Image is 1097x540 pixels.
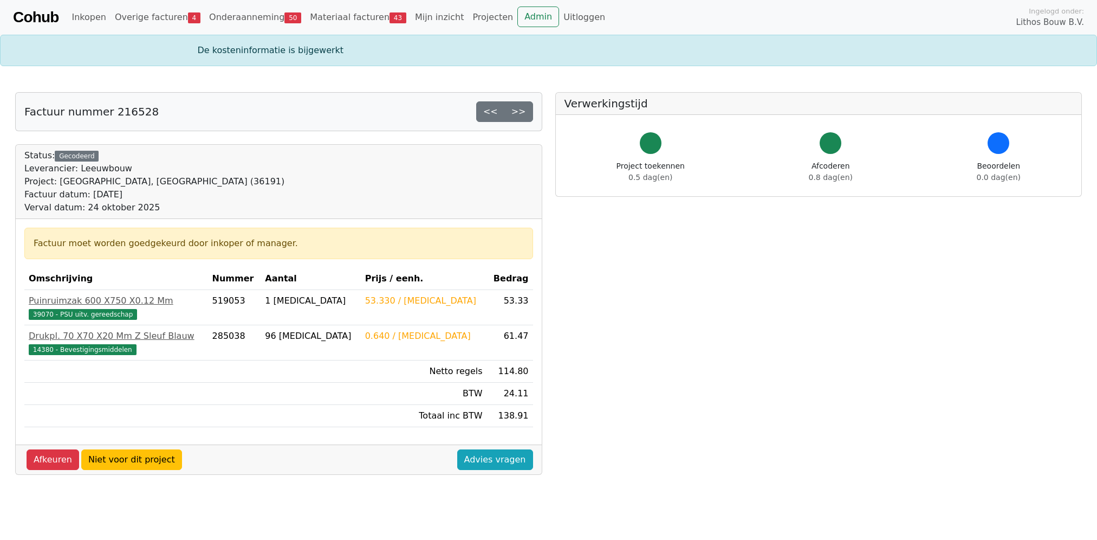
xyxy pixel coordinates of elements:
[24,162,284,175] div: Leverancier: Leeuwbouw
[361,383,487,405] td: BTW
[81,449,182,470] a: Niet voor dit project
[559,7,609,28] a: Uitloggen
[365,330,483,343] div: 0.640 / [MEDICAL_DATA]
[284,12,301,23] span: 50
[29,344,137,355] span: 14380 - Bevestigingsmiddelen
[411,7,469,28] a: Mijn inzicht
[24,175,284,188] div: Project: [GEOGRAPHIC_DATA], [GEOGRAPHIC_DATA] (36191)
[24,201,284,214] div: Verval datum: 24 oktober 2025
[361,361,487,383] td: Netto regels
[504,101,533,122] a: >>
[29,330,204,356] a: Drukpl. 70 X70 X20 Mm Z Sleuf Blauw14380 - Bevestigingsmiddelen
[809,173,853,182] span: 0.8 dag(en)
[517,7,559,27] a: Admin
[487,325,533,361] td: 61.47
[977,173,1021,182] span: 0.0 dag(en)
[487,405,533,427] td: 138.91
[809,160,853,183] div: Afcoderen
[208,290,261,325] td: 519053
[24,149,284,214] div: Status:
[487,361,533,383] td: 114.80
[205,7,306,28] a: Onderaanneming50
[476,101,505,122] a: <<
[191,44,906,57] div: De kosteninformatie is bijgewerkt
[13,4,59,30] a: Cohub
[1016,16,1084,29] span: Lithos Bouw B.V.
[306,7,411,28] a: Materiaal facturen43
[487,268,533,290] th: Bedrag
[361,268,487,290] th: Prijs / eenh.
[361,405,487,427] td: Totaal inc BTW
[24,268,208,290] th: Omschrijving
[24,105,159,118] h5: Factuur nummer 216528
[67,7,110,28] a: Inkopen
[487,383,533,405] td: 24.11
[977,160,1021,183] div: Beoordelen
[468,7,517,28] a: Projecten
[29,309,137,320] span: 39070 - PSU uitv. gereedschap
[208,325,261,361] td: 285038
[29,294,204,320] a: Puinruimzak 600 X750 X0.12 Mm39070 - PSU uitv. gereedschap
[390,12,406,23] span: 43
[265,330,356,343] div: 96 [MEDICAL_DATA]
[29,294,204,307] div: Puinruimzak 600 X750 X0.12 Mm
[457,449,533,470] a: Advies vragen
[27,449,79,470] a: Afkeuren
[365,294,483,307] div: 53.330 / [MEDICAL_DATA]
[29,330,204,343] div: Drukpl. 70 X70 X20 Mm Z Sleuf Blauw
[261,268,360,290] th: Aantal
[188,12,200,23] span: 4
[487,290,533,325] td: 53.33
[34,237,524,250] div: Factuur moet worden goedgekeurd door inkoper of manager.
[564,97,1073,110] h5: Verwerkingstijd
[616,160,685,183] div: Project toekennen
[24,188,284,201] div: Factuur datum: [DATE]
[111,7,205,28] a: Overige facturen4
[1029,6,1084,16] span: Ingelogd onder:
[265,294,356,307] div: 1 [MEDICAL_DATA]
[208,268,261,290] th: Nummer
[55,151,99,162] div: Gecodeerd
[628,173,672,182] span: 0.5 dag(en)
